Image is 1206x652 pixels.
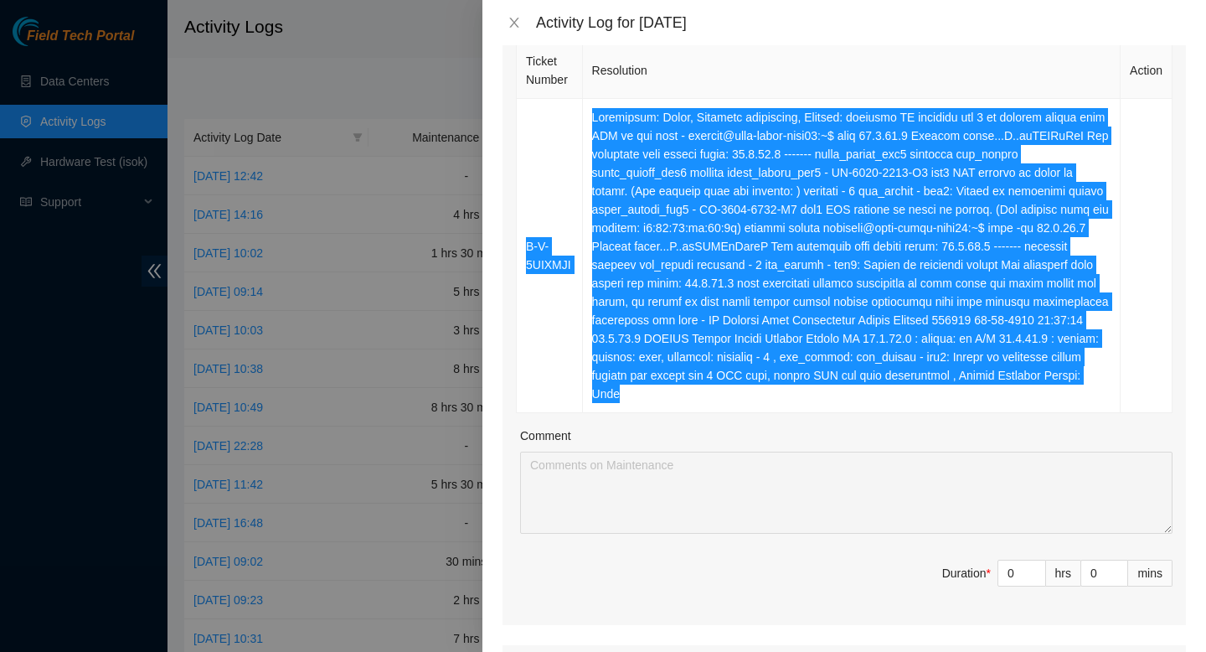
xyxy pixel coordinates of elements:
th: Action [1121,43,1172,99]
td: Loremipsum: Dolor, Sitametc adipiscing, Elitsed: doeiusmo TE incididu utl 3 et dolorem aliqua eni... [583,99,1121,413]
th: Resolution [583,43,1121,99]
span: close [508,16,521,29]
button: Close [502,15,526,31]
div: Activity Log for [DATE] [536,13,1186,32]
a: B-V-5UIXMJI [526,240,571,272]
div: Duration [942,564,991,582]
div: hrs [1046,560,1081,587]
textarea: Comment [520,452,1172,534]
label: Comment [520,427,571,445]
div: mins [1128,560,1172,587]
th: Ticket Number [517,43,583,99]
